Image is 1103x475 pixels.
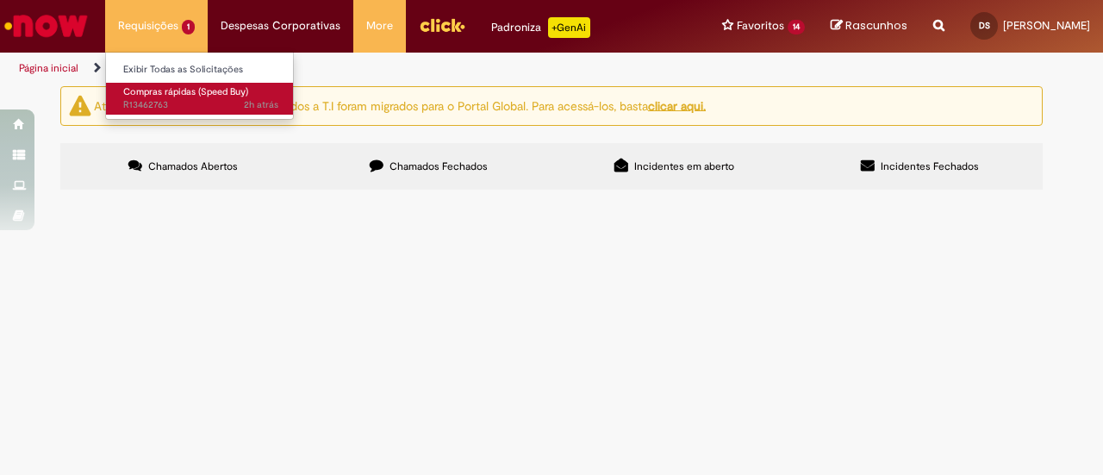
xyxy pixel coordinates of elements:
span: Chamados Abertos [148,159,238,173]
a: Rascunhos [831,18,907,34]
span: More [366,17,393,34]
span: Incidentes Fechados [881,159,979,173]
span: 1 [182,20,195,34]
span: R13462763 [123,98,278,112]
ul: Requisições [105,52,294,120]
span: [PERSON_NAME] [1003,18,1090,33]
span: Chamados Fechados [389,159,488,173]
div: Padroniza [491,17,590,38]
a: Exibir Todas as Solicitações [106,60,296,79]
a: clicar aqui. [648,97,706,113]
a: Aberto R13462763 : Compras rápidas (Speed Buy) [106,83,296,115]
span: Incidentes em aberto [634,159,734,173]
span: DS [979,20,990,31]
span: 14 [788,20,805,34]
span: 2h atrás [244,98,278,111]
img: ServiceNow [2,9,90,43]
span: Requisições [118,17,178,34]
p: +GenAi [548,17,590,38]
span: Despesas Corporativas [221,17,340,34]
span: Favoritos [737,17,784,34]
time: 29/08/2025 14:43:58 [244,98,278,111]
span: Compras rápidas (Speed Buy) [123,85,248,98]
img: click_logo_yellow_360x200.png [419,12,465,38]
a: Página inicial [19,61,78,75]
ul: Trilhas de página [13,53,722,84]
span: Rascunhos [845,17,907,34]
ng-bind-html: Atenção: alguns chamados relacionados a T.I foram migrados para o Portal Global. Para acessá-los,... [94,97,706,113]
